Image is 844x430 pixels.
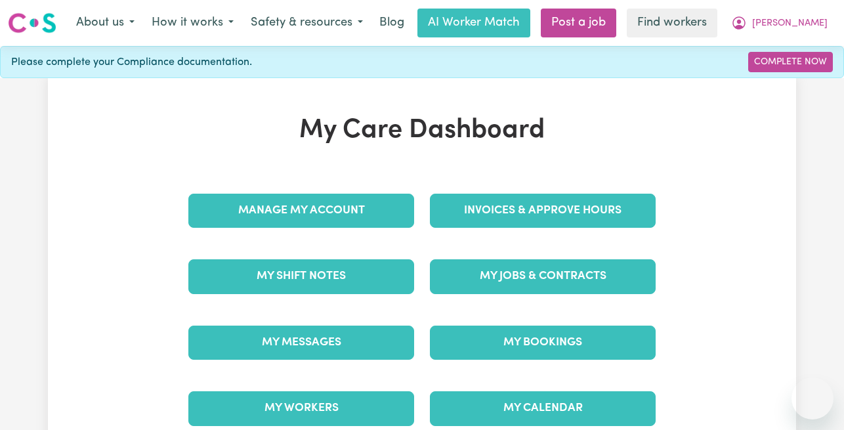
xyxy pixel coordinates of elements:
a: My Calendar [430,391,656,425]
a: Manage My Account [188,194,414,228]
a: Invoices & Approve Hours [430,194,656,228]
h1: My Care Dashboard [180,115,664,146]
iframe: Button to launch messaging window [791,377,833,419]
img: Careseekers logo [8,11,56,35]
button: My Account [723,9,836,37]
a: My Jobs & Contracts [430,259,656,293]
a: My Shift Notes [188,259,414,293]
button: Safety & resources [242,9,371,37]
a: Careseekers logo [8,8,56,38]
span: Please complete your Compliance documentation. [11,54,252,70]
span: [PERSON_NAME] [752,16,828,31]
a: Blog [371,9,412,37]
a: My Messages [188,326,414,360]
a: Post a job [541,9,616,37]
button: How it works [143,9,242,37]
button: About us [68,9,143,37]
a: Complete Now [748,52,833,72]
a: AI Worker Match [417,9,530,37]
a: Find workers [627,9,717,37]
a: My Bookings [430,326,656,360]
a: My Workers [188,391,414,425]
